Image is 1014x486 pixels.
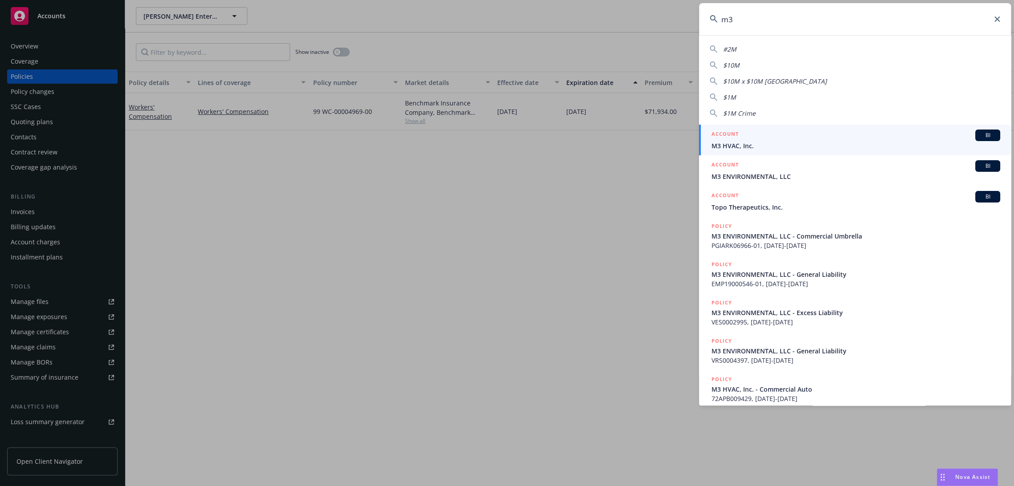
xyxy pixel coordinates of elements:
span: BI [979,193,997,201]
span: $10M [723,61,740,69]
span: EMP19000546-01, [DATE]-[DATE] [711,279,1000,288]
a: ACCOUNTBIM3 ENVIRONMENTAL, LLC [699,155,1011,186]
a: POLICYM3 HVAC, Inc. - Commercial Auto72APB009429, [DATE]-[DATE] [699,370,1011,408]
span: M3 ENVIRONMENTAL, LLC [711,172,1000,181]
a: ACCOUNTBITopo Therapeutics, Inc. [699,186,1011,217]
span: $10M x $10M [GEOGRAPHIC_DATA] [723,77,827,85]
span: Nova Assist [955,473,990,481]
span: VES0002995, [DATE]-[DATE] [711,317,1000,327]
h5: POLICY [711,336,732,345]
div: Drag to move [937,469,948,486]
span: $1M [723,93,736,101]
h5: POLICY [711,222,732,231]
h5: POLICY [711,298,732,307]
span: M3 HVAC, Inc. [711,141,1000,150]
span: Topo Therapeutics, Inc. [711,202,1000,212]
span: M3 ENVIRONMENTAL, LLC - Commercial Umbrella [711,231,1000,241]
button: Nova Assist [936,468,998,486]
span: BI [979,162,997,170]
span: $1M Crime [723,109,756,117]
span: M3 HVAC, Inc. - Commercial Auto [711,385,1000,394]
input: Search... [699,3,1011,35]
span: PGIARK06966-01, [DATE]-[DATE] [711,241,1000,250]
span: VRS0004397, [DATE]-[DATE] [711,356,1000,365]
h5: ACCOUNT [711,191,739,202]
a: POLICYM3 ENVIRONMENTAL, LLC - General LiabilityEMP19000546-01, [DATE]-[DATE] [699,255,1011,293]
a: POLICYM3 ENVIRONMENTAL, LLC - Commercial UmbrellaPGIARK06966-01, [DATE]-[DATE] [699,217,1011,255]
a: POLICYM3 ENVIRONMENTAL, LLC - General LiabilityVRS0004397, [DATE]-[DATE] [699,332,1011,370]
span: #2M [723,45,736,53]
span: 72APB009429, [DATE]-[DATE] [711,394,1000,403]
a: ACCOUNTBIM3 HVAC, Inc. [699,125,1011,155]
span: M3 ENVIRONMENTAL, LLC - General Liability [711,270,1000,279]
span: M3 ENVIRONMENTAL, LLC - Excess Liability [711,308,1000,317]
h5: ACCOUNT [711,130,739,140]
h5: ACCOUNT [711,160,739,171]
h5: POLICY [711,375,732,384]
a: POLICYM3 ENVIRONMENTAL, LLC - Excess LiabilityVES0002995, [DATE]-[DATE] [699,293,1011,332]
span: BI [979,131,997,139]
span: M3 ENVIRONMENTAL, LLC - General Liability [711,346,1000,356]
h5: POLICY [711,260,732,269]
